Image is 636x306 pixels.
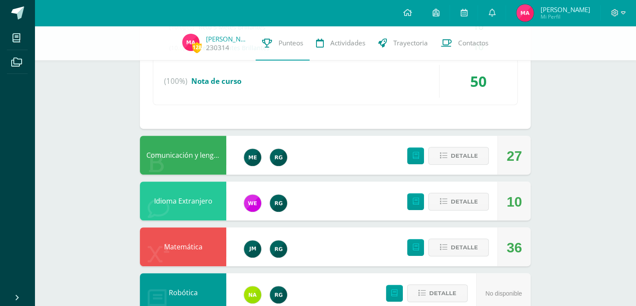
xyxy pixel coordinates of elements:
[440,65,517,98] div: 50
[434,26,495,61] a: Contactos
[450,148,478,164] span: Detalle
[506,182,522,221] div: 10
[485,290,522,297] span: No disponible
[429,285,456,301] span: Detalle
[244,149,261,166] img: e5319dee200a4f57f0a5ff00aaca67bb.png
[372,26,434,61] a: Trayectoria
[450,239,478,255] span: Detalle
[270,149,287,166] img: 24ef3269677dd7dd963c57b86ff4a022.png
[164,65,187,98] span: (100%)
[256,26,310,61] a: Punteos
[450,194,478,210] span: Detalle
[270,240,287,258] img: 24ef3269677dd7dd963c57b86ff4a022.png
[310,26,372,61] a: Actividades
[407,284,468,302] button: Detalle
[506,137,522,175] div: 27
[516,4,534,22] img: bc9e09fabd12466b914686b1921bff8c.png
[393,38,428,48] span: Trayectoria
[540,13,590,20] span: Mi Perfil
[244,194,261,212] img: 8c5e9009d7ac1927ca83db190ae0c641.png
[428,239,489,256] button: Detalle
[330,38,365,48] span: Actividades
[278,38,303,48] span: Punteos
[540,5,590,14] span: [PERSON_NAME]
[428,147,489,165] button: Detalle
[428,193,489,210] button: Detalle
[270,194,287,212] img: 24ef3269677dd7dd963c57b86ff4a022.png
[192,42,202,53] span: 128
[244,240,261,258] img: 6bd1f88eaa8f84a993684add4ac8f9ce.png
[191,76,241,86] span: Nota de curso
[182,34,199,51] img: bc9e09fabd12466b914686b1921bff8c.png
[140,136,226,175] div: Comunicación y lenguaje
[206,43,229,52] a: 230314
[206,35,249,43] a: [PERSON_NAME]
[244,286,261,303] img: 35a337993bdd6a3ef9ef2b9abc5596bd.png
[140,227,226,266] div: Matemática
[506,228,522,267] div: 36
[140,182,226,220] div: Idioma Extranjero
[270,286,287,303] img: 24ef3269677dd7dd963c57b86ff4a022.png
[458,38,488,48] span: Contactos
